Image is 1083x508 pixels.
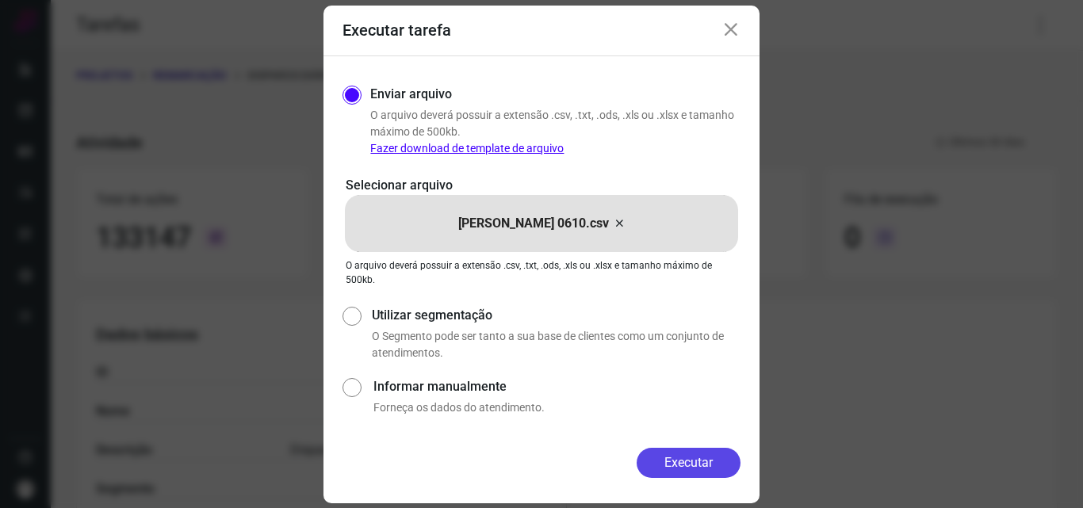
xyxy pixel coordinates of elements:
label: Informar manualmente [373,377,740,396]
h3: Executar tarefa [343,21,451,40]
label: Utilizar segmentação [372,306,740,325]
p: Selecionar arquivo [346,176,737,195]
p: [PERSON_NAME] 0610.csv [458,214,609,233]
a: Fazer download de template de arquivo [370,142,564,155]
p: O arquivo deverá possuir a extensão .csv, .txt, .ods, .xls ou .xlsx e tamanho máximo de 500kb. [346,258,737,287]
label: Enviar arquivo [370,85,452,104]
p: Forneça os dados do atendimento. [373,399,740,416]
button: Executar [637,448,740,478]
p: O Segmento pode ser tanto a sua base de clientes como um conjunto de atendimentos. [372,328,740,361]
p: O arquivo deverá possuir a extensão .csv, .txt, .ods, .xls ou .xlsx e tamanho máximo de 500kb. [370,107,740,157]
